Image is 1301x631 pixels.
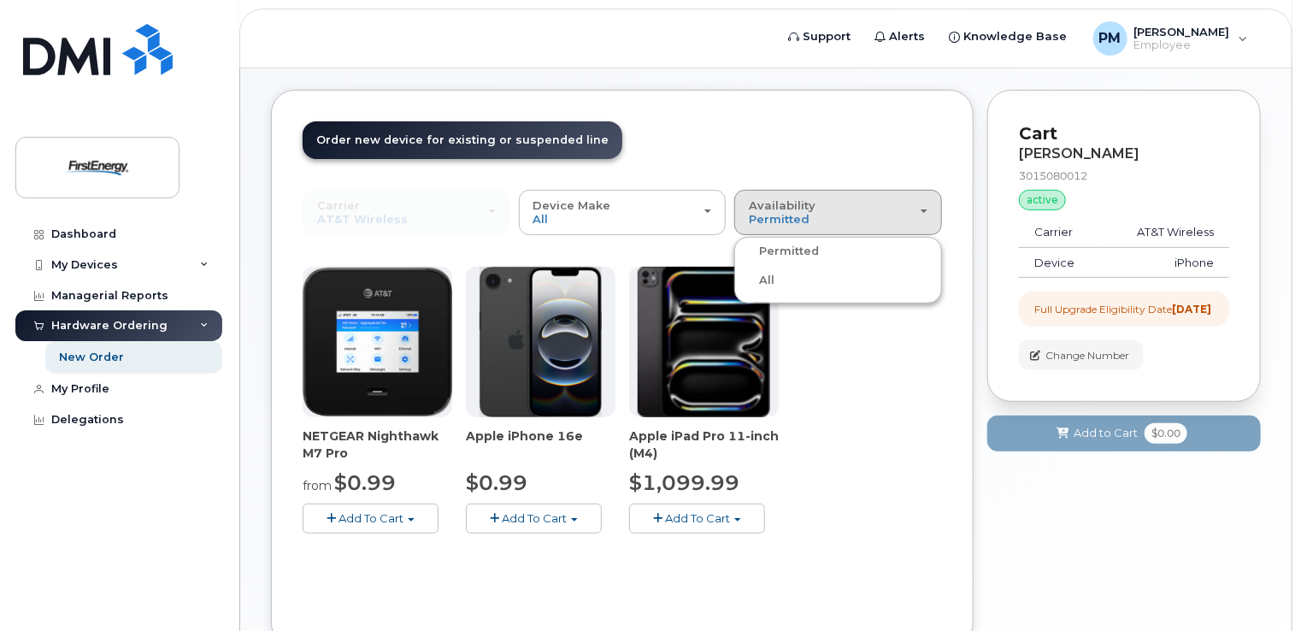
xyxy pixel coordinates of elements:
a: Knowledge Base [938,20,1080,54]
span: $1,099.99 [629,470,739,495]
label: Permitted [739,241,819,262]
span: Add to Cart [1074,425,1138,441]
span: Employee [1134,38,1230,52]
iframe: Messenger Launcher [1227,557,1288,618]
p: Cart [1019,121,1229,146]
button: Change Number [1019,340,1144,370]
button: Device Make All [519,190,727,234]
td: iPhone [1103,248,1229,279]
small: from [303,478,332,493]
div: NETGEAR Nighthawk M7 Pro [303,428,452,462]
span: [PERSON_NAME] [1134,25,1230,38]
button: Add To Cart [303,504,439,534]
span: PM [1099,28,1121,49]
td: Carrier [1019,217,1103,248]
button: Add To Cart [466,504,602,534]
span: Knowledge Base [964,28,1068,45]
div: Apple iPad Pro 11-inch (M4) [629,428,779,462]
span: Permitted [749,212,809,226]
div: Poe, Matthew E [1081,21,1260,56]
button: Add To Cart [629,504,765,534]
label: All [739,270,774,291]
td: Device [1019,248,1103,279]
div: 3015080012 [1019,168,1229,183]
a: Support [777,20,863,54]
span: $0.99 [466,470,527,495]
span: $0.00 [1145,423,1187,444]
button: Add to Cart $0.00 [987,416,1261,451]
span: $0.99 [334,470,396,495]
a: Alerts [863,20,938,54]
span: Add To Cart [665,511,730,525]
td: AT&T Wireless [1103,217,1229,248]
img: iphone16e.png [480,267,603,417]
strong: [DATE] [1172,303,1211,315]
div: Full Upgrade Eligibility Date [1034,302,1211,316]
span: Availability [749,198,815,212]
span: Support [804,28,851,45]
div: active [1019,190,1066,210]
div: Apple iPhone 16e [466,428,615,462]
span: Device Make [533,198,611,212]
span: Change Number [1045,348,1129,363]
span: Add To Cart [338,511,403,525]
span: All [533,212,549,226]
button: Availability Permitted [734,190,942,234]
img: ipad_pro_11_m4.png [638,267,770,417]
span: Add To Cart [502,511,567,525]
div: [PERSON_NAME] [1019,146,1229,162]
span: Alerts [890,28,926,45]
span: Order new device for existing or suspended line [316,133,609,146]
img: Nighthawk.png [303,267,452,416]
